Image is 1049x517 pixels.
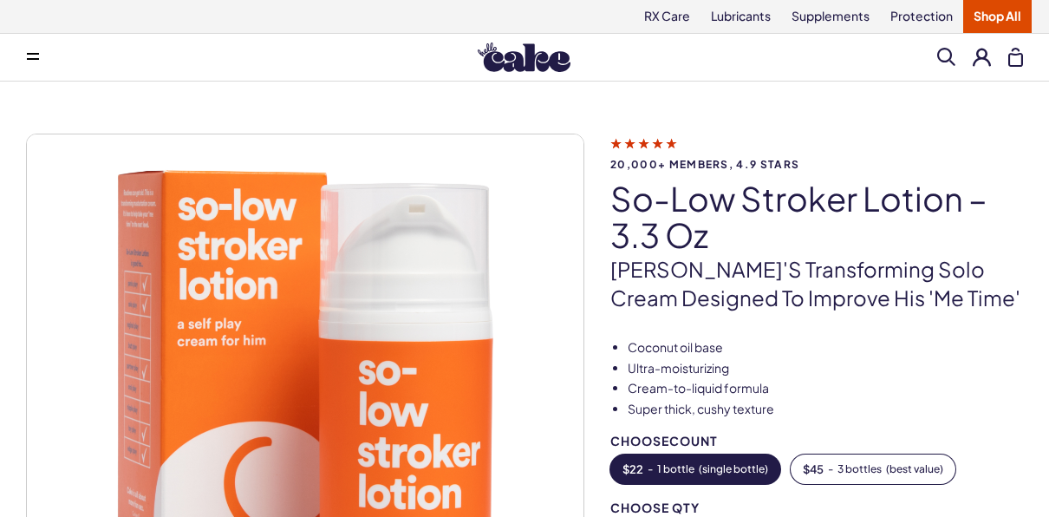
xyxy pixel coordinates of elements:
span: 20,000+ members, 4.9 stars [610,159,1023,170]
div: Choose Count [610,435,1023,448]
span: $ 45 [803,463,824,475]
span: ( single bottle ) [699,463,768,475]
button: - [791,455,955,484]
li: Super thick, cushy texture [628,401,1023,418]
h1: So-Low Stroker Lotion – 3.3 oz [610,180,1023,253]
span: $ 22 [622,463,643,475]
span: 3 bottles [837,463,882,475]
li: Coconut oil base [628,339,1023,357]
li: Cream-to-liquid formula [628,380,1023,397]
div: Choose Qty [610,501,1023,514]
span: ( best value ) [886,463,943,475]
span: 1 bottle [657,463,694,475]
a: 20,000+ members, 4.9 stars [610,135,1023,170]
img: Hello Cake [478,43,570,72]
p: [PERSON_NAME]'s transforming solo cream designed to improve his 'me time' [610,255,1023,313]
li: Ultra-moisturizing [628,360,1023,377]
button: - [610,455,780,484]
